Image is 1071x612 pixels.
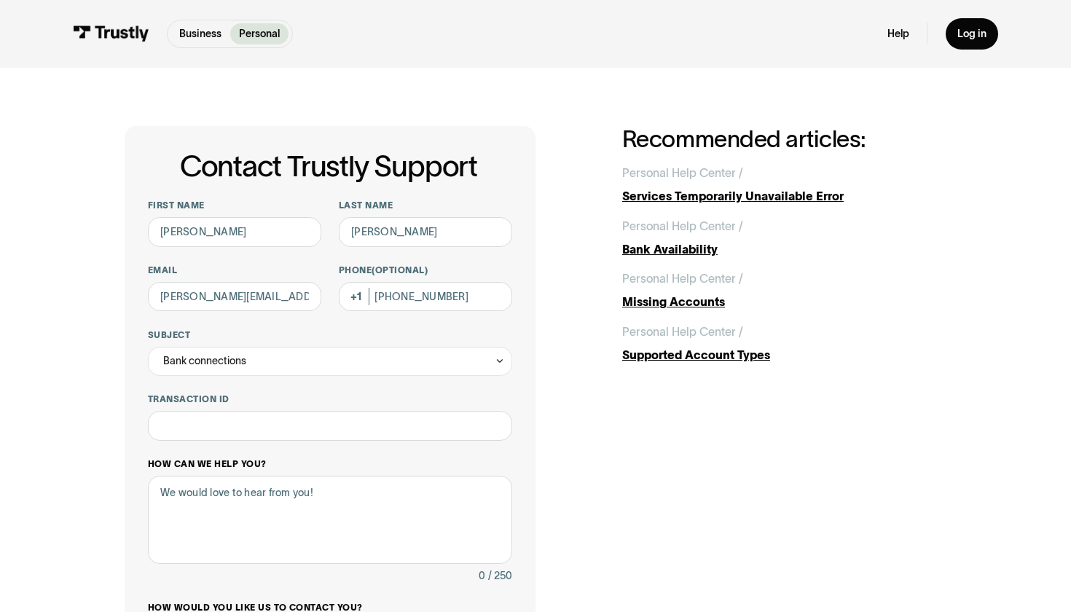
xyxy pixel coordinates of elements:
[622,164,743,181] div: Personal Help Center /
[170,23,230,44] a: Business
[73,25,149,42] img: Trustly Logo
[946,18,998,50] a: Log in
[339,217,512,246] input: Howard
[148,458,512,470] label: How can we help you?
[622,126,946,152] h2: Recommended articles:
[622,323,743,340] div: Personal Help Center /
[148,347,512,376] div: Bank connections
[622,346,946,364] div: Supported Account Types
[622,240,946,258] div: Bank Availability
[148,282,321,311] input: alex@mail.com
[622,270,946,310] a: Personal Help Center /Missing Accounts
[622,164,946,205] a: Personal Help Center /Services Temporarily Unavailable Error
[339,200,512,211] label: Last name
[148,217,321,246] input: Alex
[230,23,289,44] a: Personal
[488,567,512,584] div: / 250
[479,567,485,584] div: 0
[339,264,512,276] label: Phone
[372,265,428,275] span: (Optional)
[957,27,986,40] div: Log in
[239,26,280,42] p: Personal
[622,217,946,258] a: Personal Help Center /Bank Availability
[887,27,909,40] a: Help
[148,393,512,405] label: Transaction ID
[148,200,321,211] label: First name
[622,293,946,310] div: Missing Accounts
[622,323,946,364] a: Personal Help Center /Supported Account Types
[339,282,512,311] input: (555) 555-5555
[145,150,512,182] h1: Contact Trustly Support
[148,264,321,276] label: Email
[163,352,246,369] div: Bank connections
[148,329,512,341] label: Subject
[622,217,743,235] div: Personal Help Center /
[622,270,743,287] div: Personal Help Center /
[622,187,946,205] div: Services Temporarily Unavailable Error
[179,26,221,42] p: Business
